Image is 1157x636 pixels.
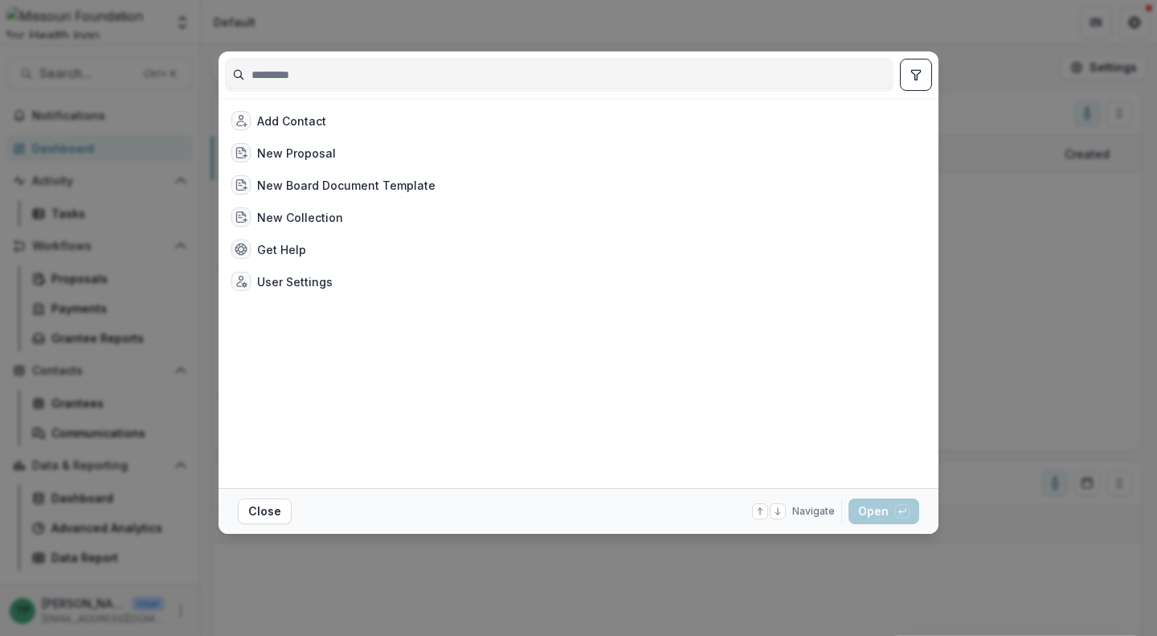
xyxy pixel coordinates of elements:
div: New Proposal [257,145,336,162]
div: New Collection [257,209,343,226]
button: toggle filters [900,59,932,91]
div: Get Help [257,241,306,258]
div: Add Contact [257,113,326,129]
button: Close [238,499,292,524]
div: New Board Document Template [257,177,435,194]
div: User Settings [257,273,333,290]
button: Open [848,499,919,524]
span: Navigate [792,504,835,519]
